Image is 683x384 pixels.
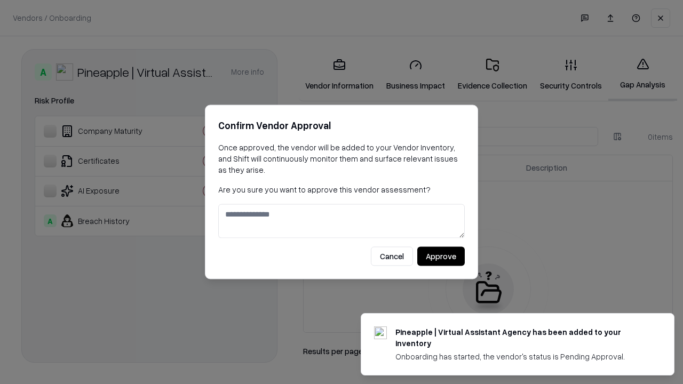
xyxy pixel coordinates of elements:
[417,247,465,266] button: Approve
[395,326,648,349] div: Pineapple | Virtual Assistant Agency has been added to your inventory
[371,247,413,266] button: Cancel
[395,351,648,362] div: Onboarding has started, the vendor's status is Pending Approval.
[218,184,465,195] p: Are you sure you want to approve this vendor assessment?
[218,118,465,133] h2: Confirm Vendor Approval
[374,326,387,339] img: trypineapple.com
[218,142,465,175] p: Once approved, the vendor will be added to your Vendor Inventory, and Shift will continuously mon...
